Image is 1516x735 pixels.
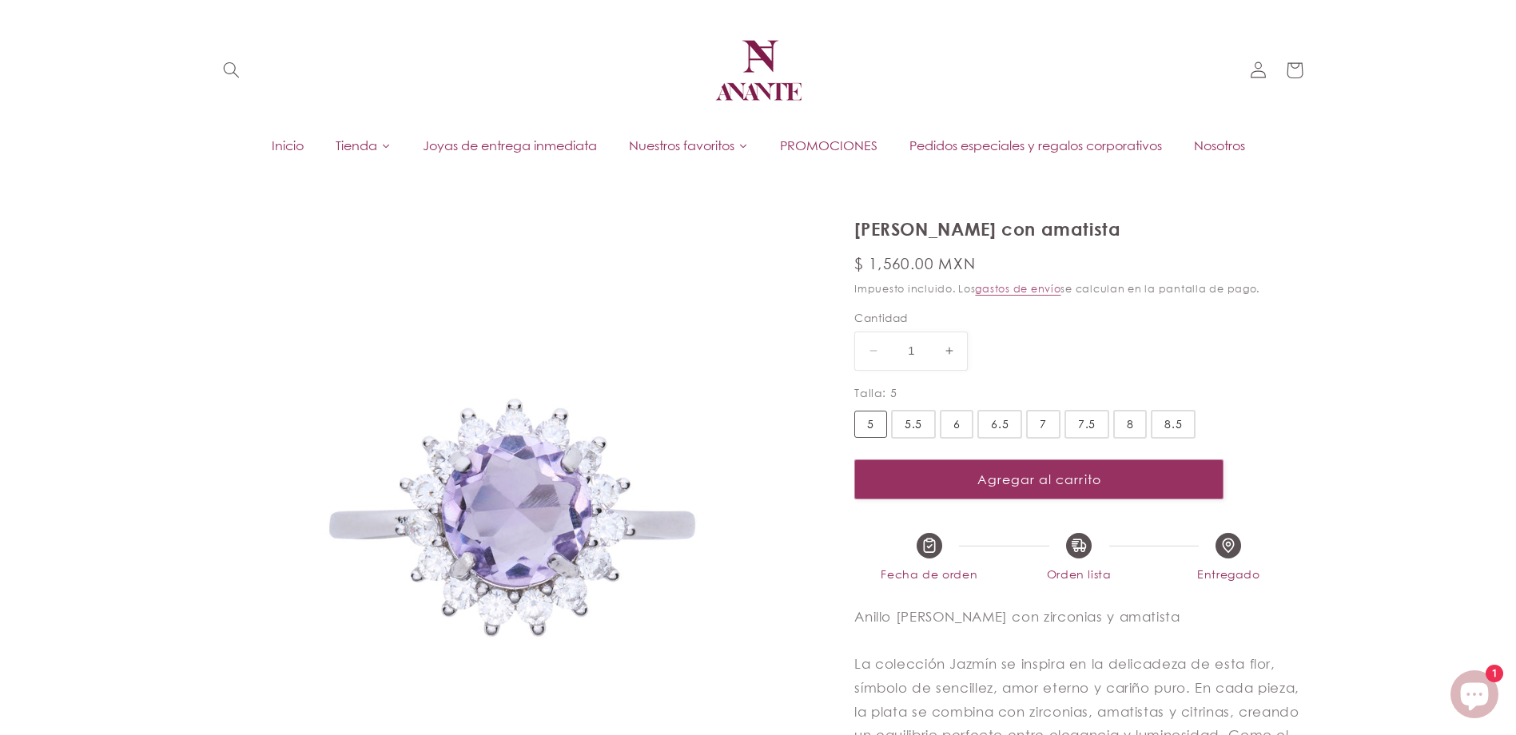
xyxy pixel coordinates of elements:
div: 8 [1127,415,1134,433]
a: Nuestros favoritos [613,133,764,157]
div: Talla [854,383,882,403]
span: Nuestros favoritos [629,137,734,154]
span: Joyas de entrega inmediata [423,137,597,154]
span: Fecha de orden [854,565,1004,584]
span: Pedidos especiales y regalos corporativos [909,137,1162,154]
div: 6.5 [991,415,1009,433]
span: $ 1,560.00 MXN [854,253,976,276]
a: Tienda [320,133,407,157]
span: Inicio [272,137,304,154]
div: 7.5 [1078,415,1096,433]
a: Nosotros [1178,133,1261,157]
img: Anante Joyería | Diseño mexicano [710,22,806,118]
div: 8.5 [1164,415,1182,433]
summary: Búsqueda [213,52,249,89]
span: Orden lista [1004,565,1153,584]
a: Joyas de entrega inmediata [407,133,613,157]
div: 6 [953,415,961,433]
span: Entregado [1154,565,1303,584]
inbox-online-store-chat: Chat de la tienda online Shopify [1446,670,1503,722]
span: PROMOCIONES [780,137,877,154]
div: 7 [1040,415,1047,433]
div: Impuesto incluido. Los se calculan en la pantalla de pago. [854,280,1303,297]
span: Nosotros [1194,137,1245,154]
a: Anante Joyería | Diseño mexicano [704,16,813,125]
div: 5 [867,415,874,433]
label: Cantidad [854,310,1224,326]
a: PROMOCIONES [764,133,893,157]
div: : 5 [882,383,897,403]
h1: [PERSON_NAME] con amatista [854,218,1303,241]
div: 5.5 [905,415,922,433]
button: Agregar al carrito [854,459,1224,499]
a: gastos de envío [975,282,1060,295]
span: Tienda [336,137,377,154]
a: Inicio [256,133,320,157]
a: Pedidos especiales y regalos corporativos [893,133,1178,157]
